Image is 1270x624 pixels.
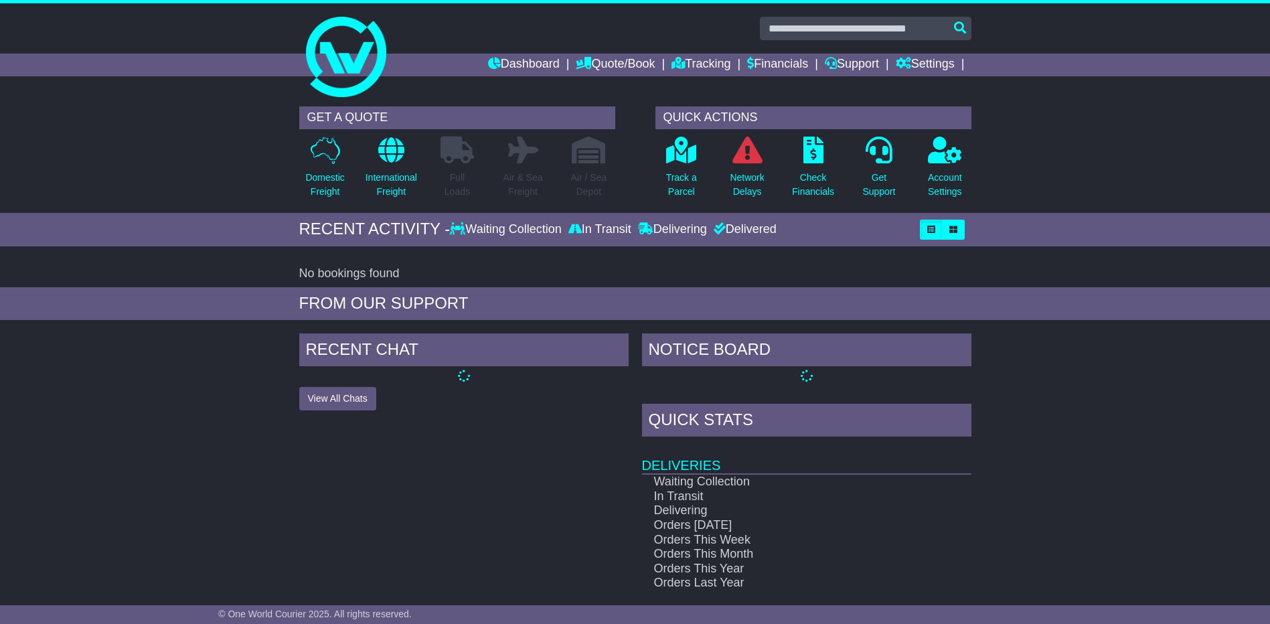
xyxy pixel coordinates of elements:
a: Tracking [671,54,730,76]
a: InternationalFreight [365,136,418,206]
td: Orders [DATE] [642,518,924,533]
p: Account Settings [928,171,962,199]
td: Orders This Month [642,547,924,562]
div: RECENT ACTIVITY - [299,220,451,239]
div: In Transit [565,222,635,237]
a: GetSupport [862,136,896,206]
div: GET A QUOTE [299,106,615,129]
div: Waiting Collection [450,222,564,237]
div: No bookings found [299,266,971,281]
a: Support [825,54,879,76]
td: Orders Last Year [642,576,924,591]
td: Orders This Year [642,562,924,576]
a: CheckFinancials [791,136,835,206]
a: NetworkDelays [729,136,765,206]
div: FROM OUR SUPPORT [299,294,971,313]
td: Waiting Collection [642,474,924,489]
p: Domestic Freight [305,171,344,199]
td: Deliveries [642,440,971,474]
a: Dashboard [488,54,560,76]
div: NOTICE BOARD [642,333,971,370]
p: Air / Sea Depot [571,171,607,199]
a: Quote/Book [576,54,655,76]
div: Quick Stats [642,404,971,440]
a: Financials [747,54,808,76]
div: Delivering [635,222,710,237]
p: Air & Sea Freight [503,171,543,199]
span: © One World Courier 2025. All rights reserved. [218,609,412,619]
a: DomesticFreight [305,136,345,206]
p: International Freight [366,171,417,199]
p: Track a Parcel [666,171,697,199]
td: Delivering [642,503,924,518]
div: Delivered [710,222,777,237]
a: Track aParcel [665,136,698,206]
button: View All Chats [299,387,376,410]
p: Check Financials [792,171,834,199]
div: QUICK ACTIONS [655,106,971,129]
td: In Transit [642,489,924,504]
a: AccountSettings [927,136,963,206]
div: RECENT CHAT [299,333,629,370]
p: Get Support [862,171,895,199]
p: Network Delays [730,171,764,199]
p: Full Loads [441,171,474,199]
a: Settings [896,54,955,76]
td: Orders This Week [642,533,924,548]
